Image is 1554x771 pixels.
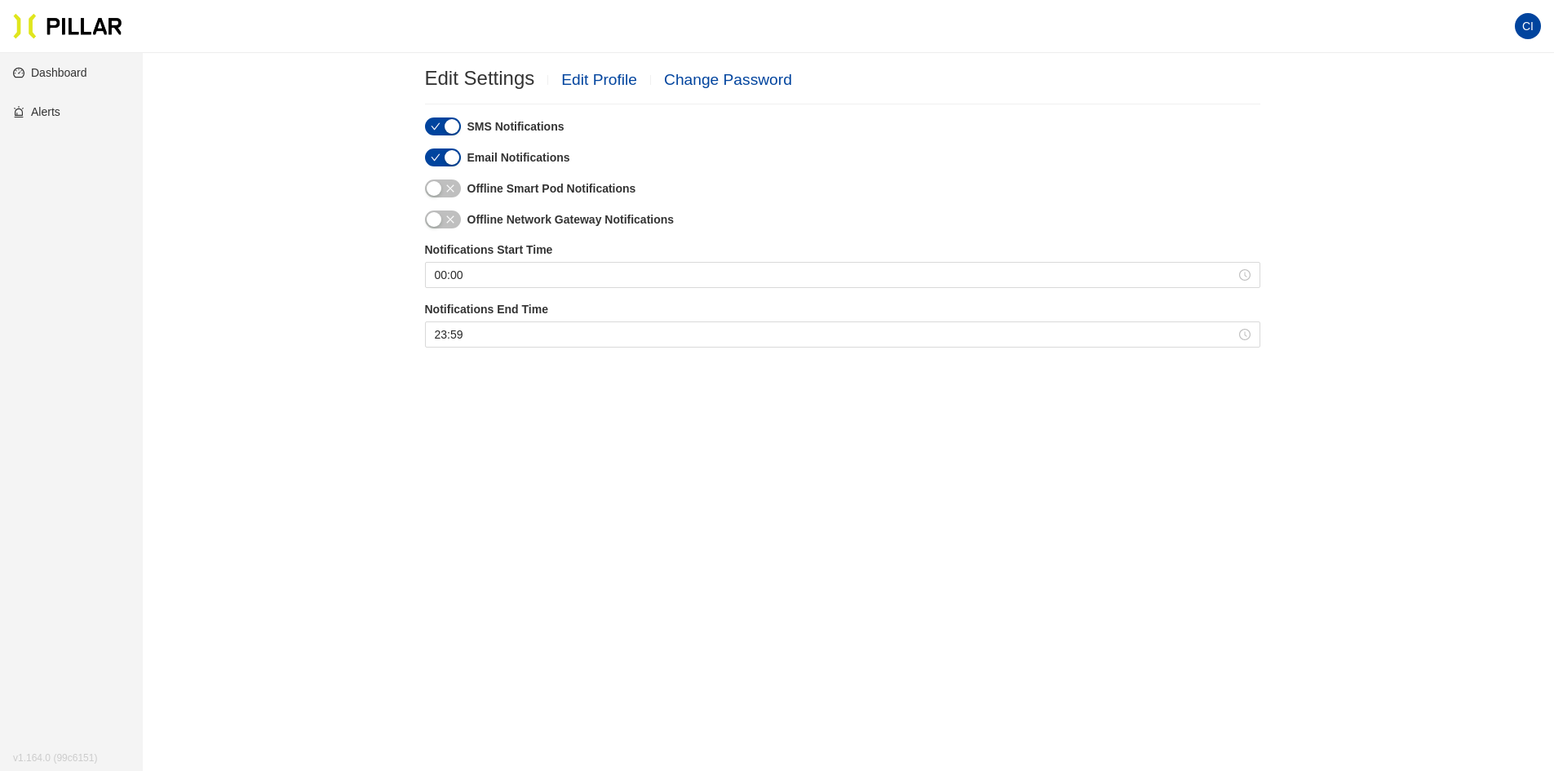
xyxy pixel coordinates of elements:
span: close [445,215,455,224]
a: Edit Profile [561,71,637,88]
input: 23:59 [435,326,1236,343]
label: Email Notifications [467,149,570,166]
input: 00:00 [435,266,1236,284]
a: Change Password [664,71,792,88]
label: Offline Network Gateway Notifications [467,211,675,228]
span: CI [1522,13,1534,39]
span: close [445,184,455,193]
span: check [431,153,441,162]
label: Offline Smart Pod Notifications [467,180,636,197]
h2: Edit Settings [425,66,1260,91]
a: dashboardDashboard [13,66,87,79]
label: Notifications End Time [425,301,1260,318]
a: alertAlerts [13,105,60,118]
img: Pillar Technologies [13,13,122,39]
label: Notifications Start Time [425,241,1260,259]
label: SMS Notifications [467,118,564,135]
span: check [431,122,441,131]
